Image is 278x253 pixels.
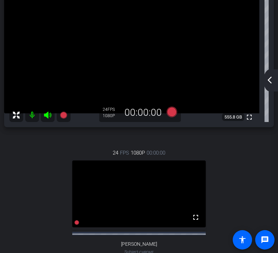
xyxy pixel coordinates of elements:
div: 1080P [103,113,120,119]
span: 555.8 GB [222,113,244,121]
div: 00:00:00 [120,107,166,119]
span: FPS [120,149,129,157]
span: 1080P [131,149,145,157]
mat-icon: arrow_back_ios_new [266,76,274,84]
mat-icon: fullscreen [245,113,253,121]
span: [PERSON_NAME] [121,241,157,247]
span: 24 [113,149,118,157]
span: FPS [108,107,115,112]
mat-icon: fullscreen [192,213,200,221]
mat-icon: accessibility [238,236,247,244]
span: 00:00:00 [147,149,165,157]
div: 24 [103,107,120,112]
mat-icon: message [261,236,269,244]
